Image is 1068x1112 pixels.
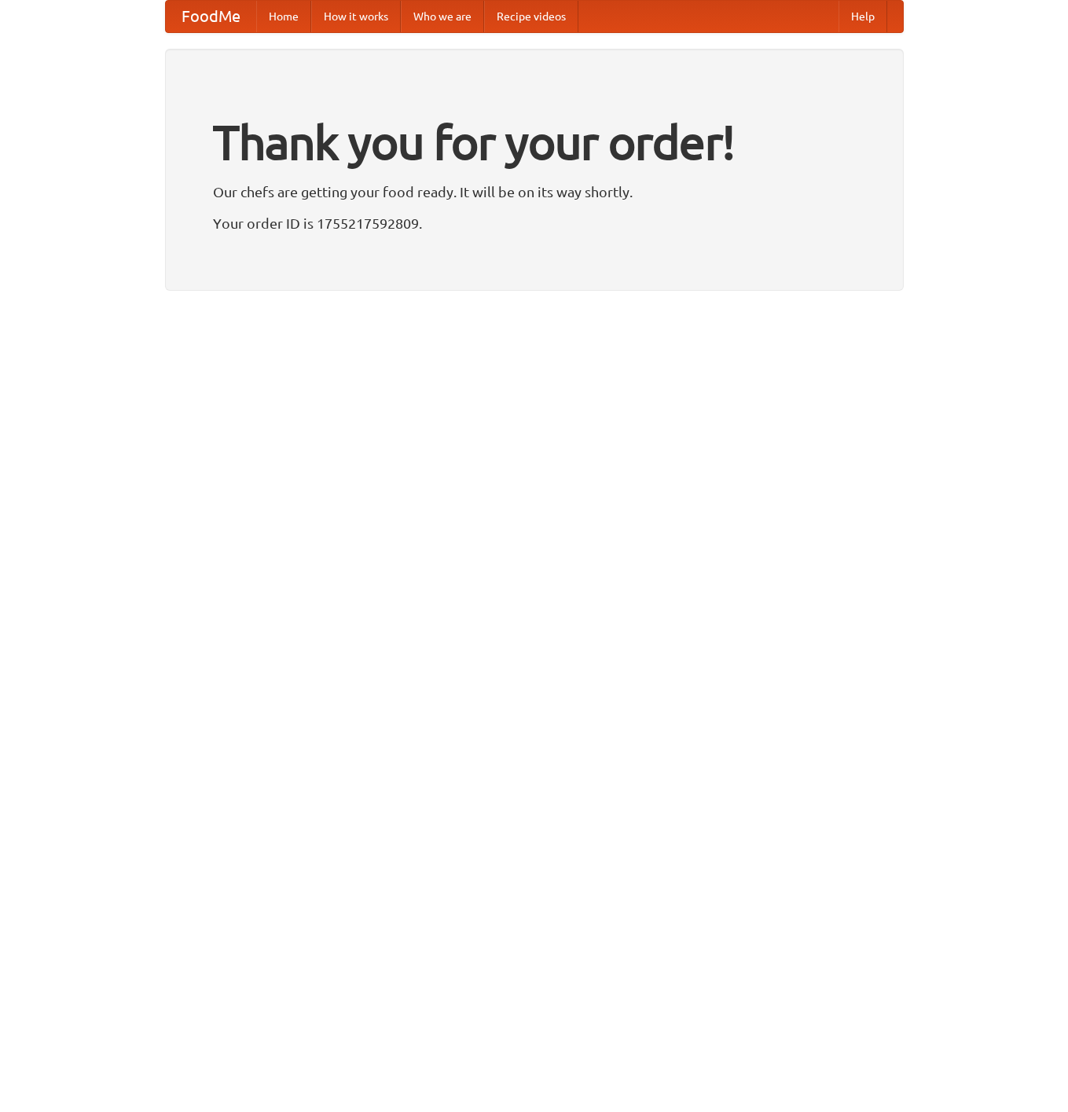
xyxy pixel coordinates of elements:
a: Recipe videos [484,1,578,32]
a: Who we are [401,1,484,32]
a: Help [839,1,887,32]
h1: Thank you for your order! [213,105,856,180]
p: Your order ID is 1755217592809. [213,211,856,235]
a: Home [256,1,311,32]
p: Our chefs are getting your food ready. It will be on its way shortly. [213,180,856,204]
a: FoodMe [166,1,256,32]
a: How it works [311,1,401,32]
